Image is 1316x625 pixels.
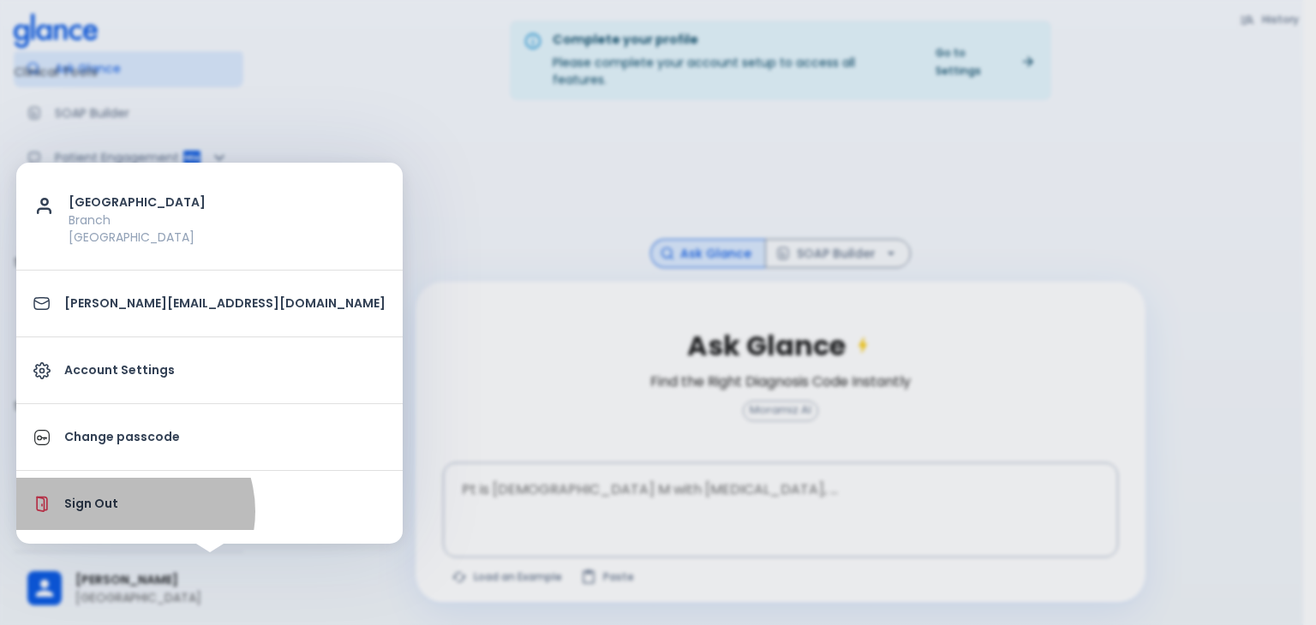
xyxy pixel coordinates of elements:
[69,229,386,246] p: [GEOGRAPHIC_DATA]
[64,428,386,446] p: Change passcode
[69,193,386,211] p: [GEOGRAPHIC_DATA]
[64,295,386,312] p: [PERSON_NAME][EMAIL_ADDRESS][DOMAIN_NAME]
[64,361,386,379] p: Account Settings
[64,495,386,513] p: Sign Out
[69,211,386,229] p: Branch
